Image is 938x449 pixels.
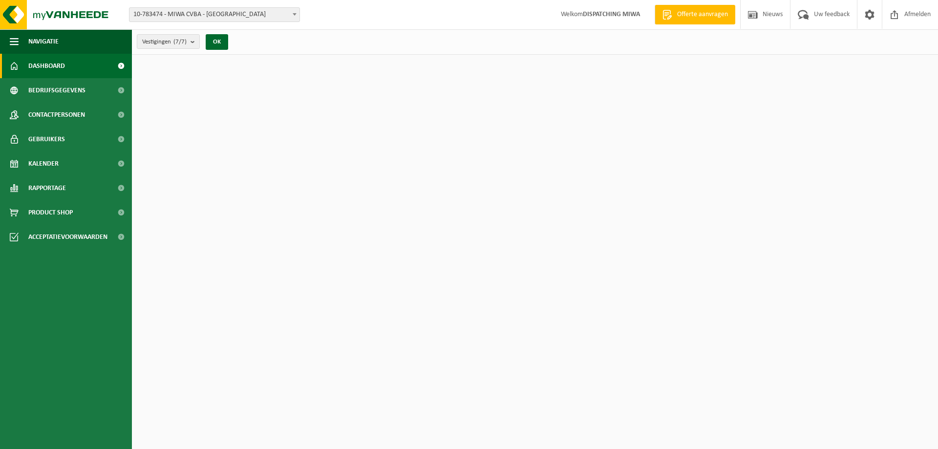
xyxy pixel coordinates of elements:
[583,11,640,18] strong: DISPATCHING MIWA
[129,8,299,21] span: 10-783474 - MIWA CVBA - SINT-NIKLAAS
[28,225,107,249] span: Acceptatievoorwaarden
[137,34,200,49] button: Vestigingen(7/7)
[28,29,59,54] span: Navigatie
[142,35,187,49] span: Vestigingen
[28,103,85,127] span: Contactpersonen
[173,39,187,45] count: (7/7)
[28,78,85,103] span: Bedrijfsgegevens
[655,5,735,24] a: Offerte aanvragen
[28,176,66,200] span: Rapportage
[675,10,730,20] span: Offerte aanvragen
[206,34,228,50] button: OK
[28,54,65,78] span: Dashboard
[28,200,73,225] span: Product Shop
[28,127,65,151] span: Gebruikers
[129,7,300,22] span: 10-783474 - MIWA CVBA - SINT-NIKLAAS
[28,151,59,176] span: Kalender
